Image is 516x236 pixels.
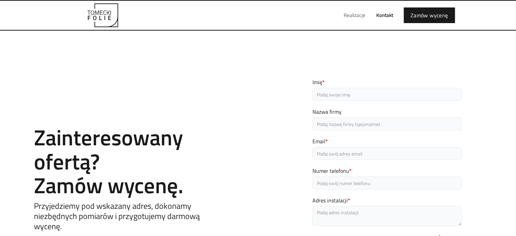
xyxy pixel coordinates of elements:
h2: Zainteresowany ofertą? Zamów wycenę. [34,125,224,197]
input: Podaj swój adres email [312,147,462,160]
label: Email [312,137,462,145]
input: Podaj swoje imię [312,88,462,101]
input: Podaj nazwę firmy (opcjonalnie) [312,117,462,130]
input: Podaj swój numer telefonu [312,177,462,189]
label: Adres instalacji [312,196,462,204]
h5: Przyjedziemy pod wskazany adres, dokonamy niezbędnych pomiarów i przygotujemy darmową wycenę. [34,201,224,231]
label: Numer telefonu [312,167,462,175]
label: Nazwa firmy [312,108,462,116]
h1: Contact [34,112,224,119]
a: Kontakt [371,4,399,26]
a: Realizacje [338,4,371,26]
label: Imię [312,78,462,86]
a: Zamów wycenę [404,7,455,23]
